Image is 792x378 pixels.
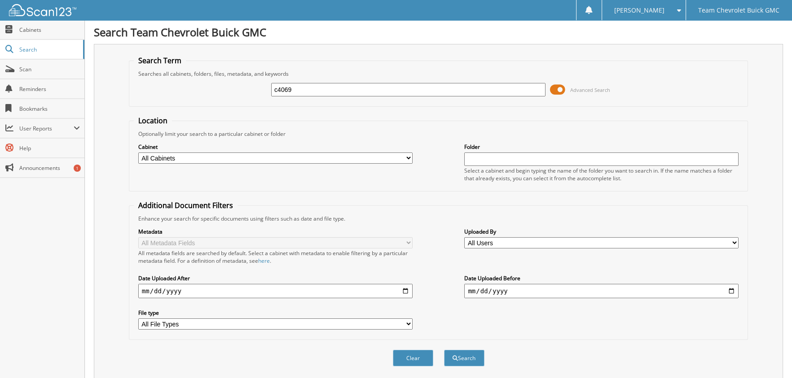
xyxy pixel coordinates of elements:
div: All metadata fields are searched by default. Select a cabinet with metadata to enable filtering b... [138,249,413,265]
span: Bookmarks [19,105,80,113]
legend: Search Term [134,56,186,65]
span: Advanced Search [570,87,610,93]
div: 1 [74,165,81,172]
span: Announcements [19,164,80,172]
input: start [138,284,413,298]
label: Date Uploaded Before [464,274,739,282]
input: end [464,284,739,298]
div: Enhance your search for specific documents using filters such as date and file type. [134,215,744,222]
label: Metadata [138,228,413,235]
label: File type [138,309,413,317]
legend: Additional Document Filters [134,200,238,210]
div: Searches all cabinets, folders, files, metadata, and keywords [134,70,744,78]
legend: Location [134,116,172,126]
div: Select a cabinet and begin typing the name of the folder you want to search in. If the name match... [464,167,739,182]
span: Cabinets [19,26,80,34]
span: Search [19,46,79,53]
label: Folder [464,143,739,151]
a: here [258,257,270,265]
button: Clear [393,350,433,366]
button: Search [444,350,484,366]
label: Uploaded By [464,228,739,235]
span: Help [19,144,80,152]
div: Optionally limit your search to a particular cabinet or folder [134,130,744,138]
span: Scan [19,65,80,73]
span: Reminders [19,85,80,93]
span: Team Chevrolet Buick GMC [698,8,779,13]
span: User Reports [19,125,74,132]
img: scan123-logo-white.svg [9,4,76,16]
span: [PERSON_NAME] [614,8,664,13]
label: Date Uploaded After [138,274,413,282]
iframe: Chat Widget [747,335,792,378]
label: Cabinet [138,143,413,151]
h1: Search Team Chevrolet Buick GMC [94,25,783,39]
